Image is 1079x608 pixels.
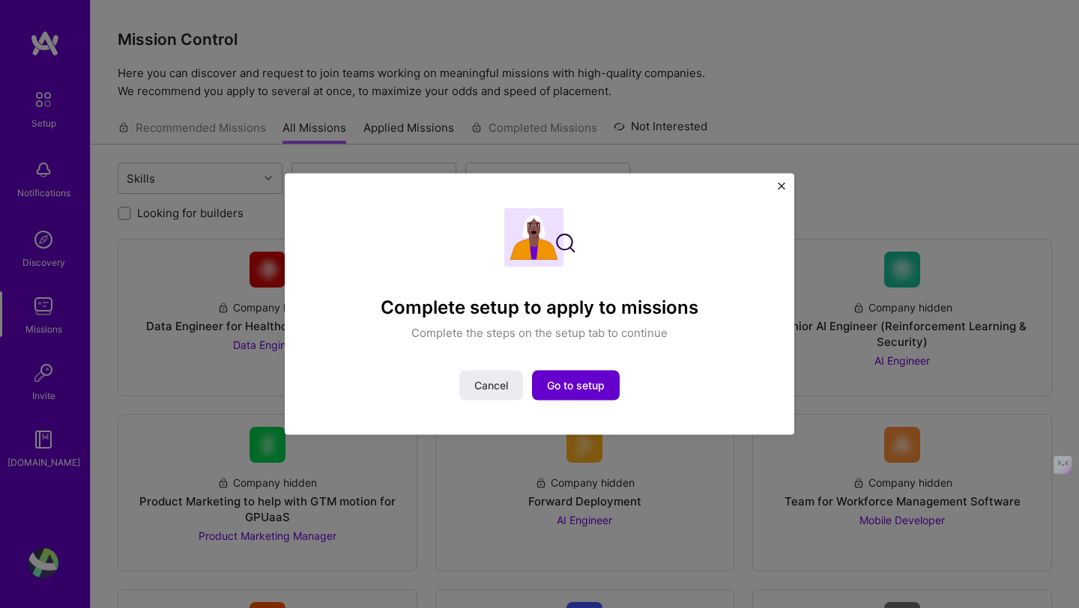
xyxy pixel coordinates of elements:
[778,183,785,198] button: Close
[532,370,620,400] button: Go to setup
[381,297,698,319] h4: Complete setup to apply to missions
[411,324,668,340] p: Complete the steps on the setup tab to continue
[459,370,523,400] button: Cancel
[547,377,605,392] span: Go to setup
[504,208,575,267] img: Complete setup illustration
[474,377,508,392] span: Cancel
